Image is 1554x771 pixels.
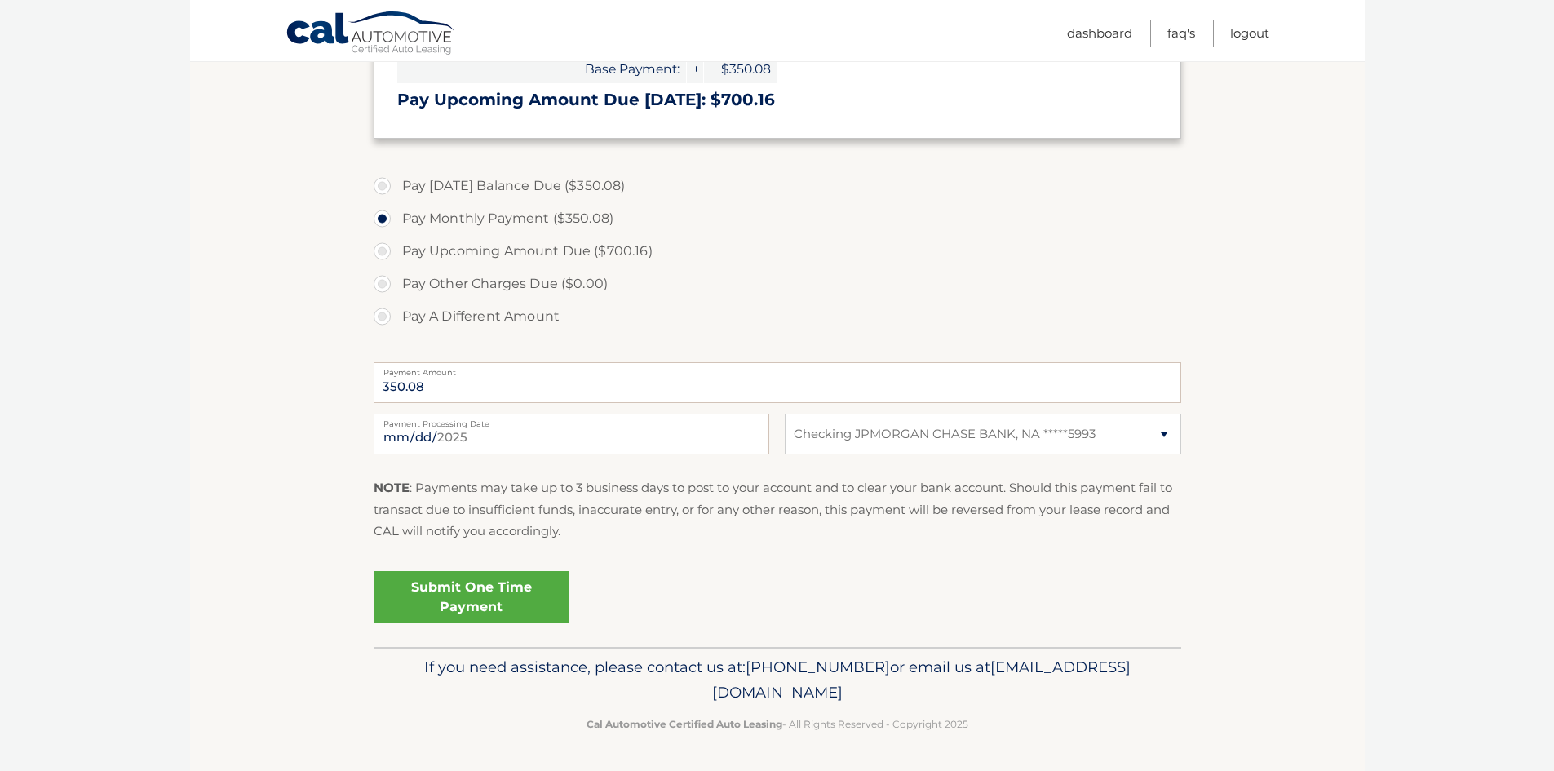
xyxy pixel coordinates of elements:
label: Pay Monthly Payment ($350.08) [374,202,1181,235]
p: - All Rights Reserved - Copyright 2025 [384,716,1171,733]
h3: Pay Upcoming Amount Due [DATE]: $700.16 [397,90,1158,110]
p: : Payments may take up to 3 business days to post to your account and to clear your bank account.... [374,477,1181,542]
strong: Cal Automotive Certified Auto Leasing [587,718,782,730]
label: Pay Upcoming Amount Due ($700.16) [374,235,1181,268]
input: Payment Date [374,414,769,454]
a: Submit One Time Payment [374,571,569,623]
span: Base Payment: [397,55,686,83]
label: Payment Amount [374,362,1181,375]
label: Pay A Different Amount [374,300,1181,333]
span: $350.08 [704,55,777,83]
strong: NOTE [374,480,410,495]
a: FAQ's [1167,20,1195,47]
a: Dashboard [1067,20,1132,47]
span: [PHONE_NUMBER] [746,658,890,676]
label: Payment Processing Date [374,414,769,427]
span: + [687,55,703,83]
label: Pay [DATE] Balance Due ($350.08) [374,170,1181,202]
label: Pay Other Charges Due ($0.00) [374,268,1181,300]
a: Logout [1230,20,1269,47]
p: If you need assistance, please contact us at: or email us at [384,654,1171,707]
a: Cal Automotive [286,11,457,58]
input: Payment Amount [374,362,1181,403]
